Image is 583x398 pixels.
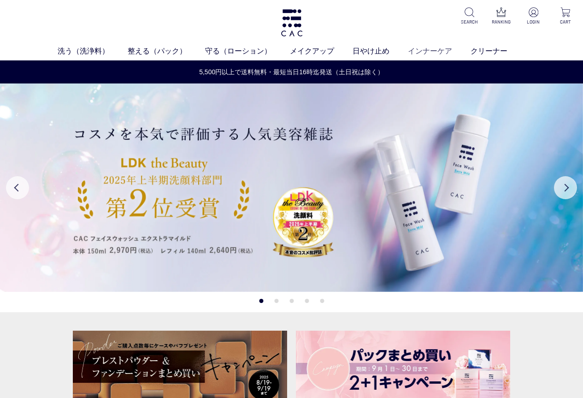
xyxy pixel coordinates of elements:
[353,46,408,57] a: 日やけ止め
[523,7,544,25] a: LOGIN
[128,46,205,57] a: 整える（パック）
[320,299,324,303] button: 5 of 5
[0,67,583,77] a: 5,500円以上で送料無料・最短当日16時迄発送（土日祝は除く）
[205,46,290,57] a: 守る（ローション）
[491,7,512,25] a: RANKING
[305,299,309,303] button: 4 of 5
[554,176,577,199] button: Next
[58,46,128,57] a: 洗う（洗浄料）
[523,18,544,25] p: LOGIN
[491,18,512,25] p: RANKING
[6,176,29,199] button: Previous
[274,299,278,303] button: 2 of 5
[280,9,304,36] img: logo
[259,299,263,303] button: 1 of 5
[290,46,353,57] a: メイクアップ
[459,18,480,25] p: SEARCH
[555,7,576,25] a: CART
[555,18,576,25] p: CART
[289,299,294,303] button: 3 of 5
[408,46,471,57] a: インナーケア
[471,46,526,57] a: クリーナー
[459,7,480,25] a: SEARCH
